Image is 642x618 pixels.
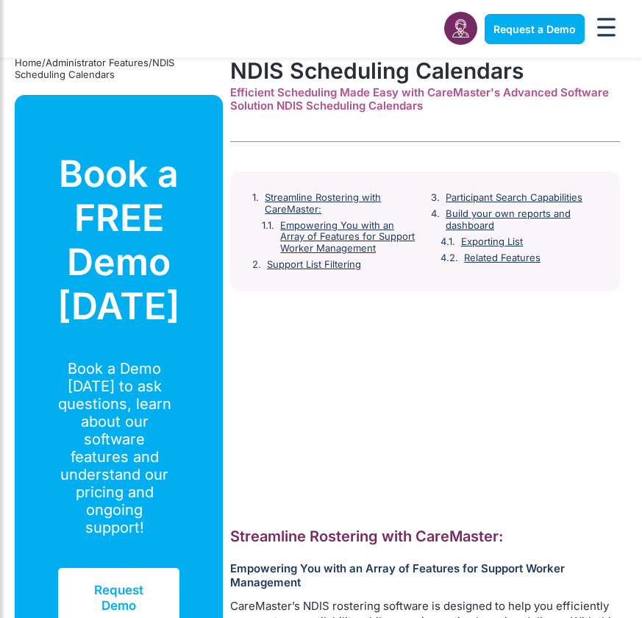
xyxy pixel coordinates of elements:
[592,13,620,45] div: Menu Toggle
[446,192,582,204] a: Participant Search Capabilities
[230,57,620,84] h1: NDIS Scheduling Calendars
[46,57,149,68] a: Administrator Features
[80,583,157,613] span: Request Demo
[57,360,172,536] div: Book a Demo [DATE] to ask questions, learn about our software features and understand our pricing...
[15,57,42,68] a: Home
[230,86,620,113] div: Efficient Scheduling Made Easy with CareMaster's Advanced Software Solution NDIS Scheduling Calen...
[464,252,541,264] a: Related Features
[230,527,620,546] h2: Streamline Rostering with CareMaster:
[265,192,419,215] a: Streamline Rostering with CareMaster:
[485,14,585,44] a: Request a Demo
[15,57,174,80] span: / /
[230,561,620,589] h3: Empowering You with an Array of Features for Support Worker Management
[22,18,125,40] img: CareMaster Logo
[461,236,523,248] a: Exporting List
[267,259,361,271] a: Support List Filtering
[57,152,181,328] div: Book a FREE Demo [DATE]
[446,208,598,231] a: Build your own reports and dashboard
[493,23,576,35] span: Request a Demo
[15,57,174,80] span: NDIS Scheduling Calendars
[280,220,419,255] a: Empowering You with an Array of Features for Support Worker Management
